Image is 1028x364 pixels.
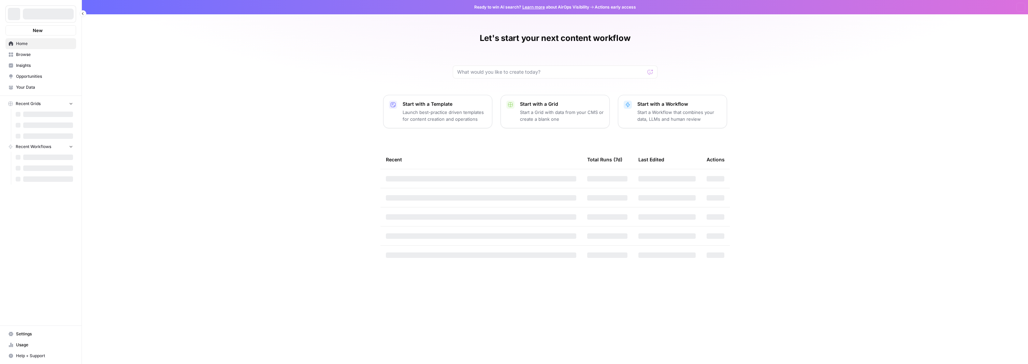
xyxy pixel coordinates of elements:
[16,101,41,107] span: Recent Grids
[5,25,76,35] button: New
[522,4,545,10] a: Learn more
[403,109,487,122] p: Launch best-practice driven templates for content creation and operations
[16,84,73,90] span: Your Data
[5,71,76,82] a: Opportunities
[5,329,76,339] a: Settings
[707,150,725,169] div: Actions
[5,60,76,71] a: Insights
[403,101,487,107] p: Start with a Template
[587,150,622,169] div: Total Runs (7d)
[16,73,73,79] span: Opportunities
[386,150,576,169] div: Recent
[16,62,73,69] span: Insights
[480,33,631,44] h1: Let's start your next content workflow
[520,109,604,122] p: Start a Grid with data from your CMS or create a blank one
[16,41,73,47] span: Home
[5,38,76,49] a: Home
[5,49,76,60] a: Browse
[474,4,589,10] span: Ready to win AI search? about AirOps Visibility
[637,109,721,122] p: Start a Workflow that combines your data, LLMs and human review
[16,144,51,150] span: Recent Workflows
[5,350,76,361] button: Help + Support
[16,342,73,348] span: Usage
[501,95,610,128] button: Start with a GridStart a Grid with data from your CMS or create a blank one
[618,95,727,128] button: Start with a WorkflowStart a Workflow that combines your data, LLMs and human review
[5,99,76,109] button: Recent Grids
[520,101,604,107] p: Start with a Grid
[16,331,73,337] span: Settings
[5,82,76,93] a: Your Data
[457,69,645,75] input: What would you like to create today?
[5,142,76,152] button: Recent Workflows
[383,95,492,128] button: Start with a TemplateLaunch best-practice driven templates for content creation and operations
[33,27,43,34] span: New
[595,4,636,10] span: Actions early access
[5,339,76,350] a: Usage
[16,52,73,58] span: Browse
[638,150,664,169] div: Last Edited
[16,353,73,359] span: Help + Support
[637,101,721,107] p: Start with a Workflow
